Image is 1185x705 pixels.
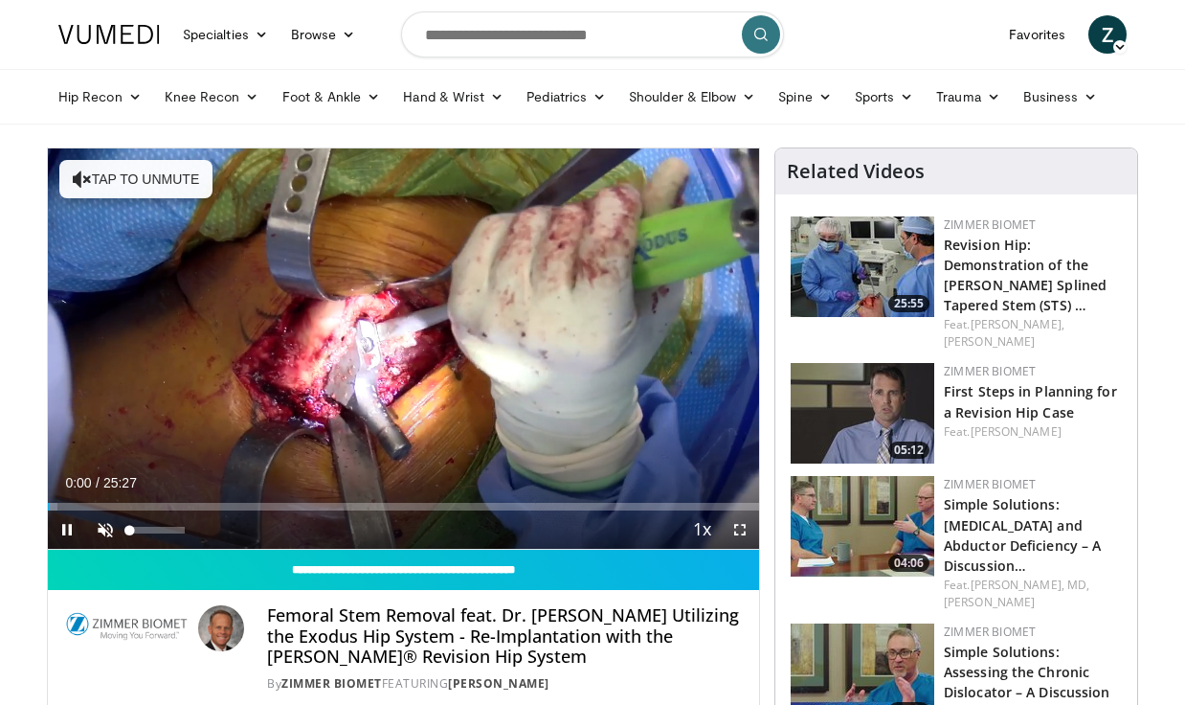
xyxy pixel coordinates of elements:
[944,236,1107,314] a: Revision Hip: Demonstration of the [PERSON_NAME] Splined Tapered Stem (STS) …
[103,475,137,490] span: 25:27
[86,511,124,549] button: Unmute
[944,216,1036,233] a: Zimmer Biomet
[281,675,382,692] a: Zimmer Biomet
[767,78,842,116] a: Spine
[944,316,1122,351] div: Feat.
[279,15,368,54] a: Browse
[391,78,515,116] a: Hand & Wrist
[48,503,759,511] div: Progress Bar
[787,160,925,183] h4: Related Videos
[271,78,392,116] a: Foot & Ankle
[944,363,1036,379] a: Zimmer Biomet
[971,316,1064,332] a: [PERSON_NAME],
[791,363,934,464] img: f4eb30dd-ad4b-481c-a702-6d980b1a90fc.150x105_q85_crop-smart_upscale.jpg
[971,423,1062,440] a: [PERSON_NAME]
[153,78,271,116] a: Knee Recon
[791,476,934,577] img: 45aa77e6-485b-4ac3-8b26-81edfeca9230.150x105_q85_crop-smart_upscale.jpg
[944,577,1122,611] div: Feat.
[96,475,100,490] span: /
[63,605,190,651] img: Zimmer Biomet
[944,476,1036,492] a: Zimmer Biomet
[198,605,244,651] img: Avatar
[888,555,929,572] span: 04:06
[515,78,617,116] a: Pediatrics
[58,25,160,44] img: VuMedi Logo
[65,475,91,490] span: 0:00
[791,216,934,317] img: b1f1d919-f7d7-4a9d-8c53-72aa71ce2120.150x105_q85_crop-smart_upscale.jpg
[944,382,1117,421] a: First Steps in Planning for a Revision Hip Case
[47,78,153,116] a: Hip Recon
[721,511,759,549] button: Fullscreen
[1088,15,1127,54] a: Z
[617,78,767,116] a: Shoulder & Elbow
[791,363,934,464] a: 05:12
[448,675,549,692] a: [PERSON_NAME]
[791,476,934,577] a: 04:06
[888,442,929,459] span: 05:12
[925,78,1012,116] a: Trauma
[843,78,926,116] a: Sports
[48,511,86,549] button: Pause
[171,15,279,54] a: Specialties
[944,594,1035,610] a: [PERSON_NAME]
[997,15,1077,54] a: Favorites
[48,148,759,550] video-js: Video Player
[682,511,721,549] button: Playback Rate
[944,495,1101,574] a: Simple Solutions: [MEDICAL_DATA] and Abductor Deficiency – A Discussion…
[944,624,1036,640] a: Zimmer Biomet
[129,527,184,534] div: Volume Level
[59,160,212,198] button: Tap to unmute
[944,333,1035,350] a: [PERSON_NAME]
[888,295,929,312] span: 25:55
[1012,78,1109,116] a: Business
[971,577,1090,593] a: [PERSON_NAME], MD,
[791,216,934,317] a: 25:55
[401,11,784,57] input: Search topics, interventions
[267,605,744,668] h4: Femoral Stem Removal feat. Dr. [PERSON_NAME] Utilizing the Exodus Hip System - Re-Implantation wi...
[944,423,1122,441] div: Feat.
[267,675,744,693] div: By FEATURING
